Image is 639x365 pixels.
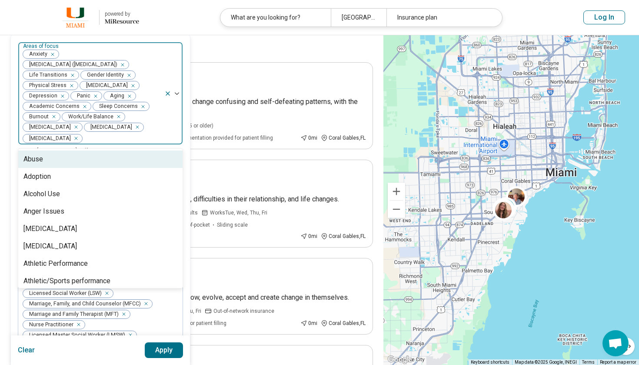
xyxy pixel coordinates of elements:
span: Academic Concerns [23,102,82,111]
div: Anger Issues [23,206,64,217]
div: 0 mi [300,319,317,327]
p: I help individuals who are struggling with anxiety, difficulties in their relationship, and life ... [44,194,366,204]
span: Gender Identity [81,71,126,79]
span: Depression [23,92,60,100]
div: Open chat [602,330,629,356]
div: 0 mi [300,232,317,240]
span: Licensed Master Social Worker (LMSW) [23,331,128,339]
span: Aging [104,92,127,100]
span: Burnout [23,113,51,121]
span: [MEDICAL_DATA] [80,81,130,90]
span: Nurse Practitioner [23,321,76,329]
div: Coral Gables , FL [321,134,366,142]
span: Works Tue, Wed, Thu, Fri [210,209,267,217]
div: Abuse [23,154,43,164]
span: Documentation provided for patient filling [174,134,273,142]
div: Alcohol Use [23,189,60,199]
div: Coral Gables , FL [321,319,366,327]
div: Athletic Performance [23,258,88,269]
span: Licensed Social Worker (LSW) [23,289,104,298]
span: [MEDICAL_DATA] [23,123,73,131]
button: Clear [18,342,35,358]
button: Log In [583,10,625,24]
span: [MEDICAL_DATA] [84,123,135,131]
p: I collaborate with you to identify, understand and change confusing and self-defeating patterns, ... [44,97,366,117]
div: powered by [105,10,139,18]
button: Apply [145,342,183,358]
div: [MEDICAL_DATA] [23,224,77,234]
span: Map data ©2025 Google, INEGI [515,360,577,365]
span: Anxiety [23,50,50,58]
div: 3 [493,198,513,219]
span: Physical Stress [23,81,69,90]
div: Athletic/Sports performance [23,276,110,286]
span: Work/Life Balance [62,113,116,121]
span: [MEDICAL_DATA] [23,134,73,143]
p: I believe all of my clients have the capacity to grow, evolve, accept and create change in themse... [44,292,366,303]
span: Out-of-network insurance [213,307,274,315]
span: Marriage, Family, and Child Counselor (MFCC) [23,300,143,308]
div: Insurance plan [386,9,497,27]
span: Out-of-pocket [178,221,210,229]
div: 0 mi [300,134,317,142]
button: Zoom in [388,183,405,200]
div: [MEDICAL_DATA] [23,241,77,251]
div: Adoption [23,171,51,182]
img: University of Miami [57,7,94,28]
span: Sliding scale [217,221,248,229]
span: [MEDICAL_DATA] ([MEDICAL_DATA]) [23,60,120,69]
a: Terms (opens in new tab) [582,360,595,365]
span: Life Transitions [23,71,70,79]
label: Areas of focus [23,43,60,49]
button: Zoom out [388,201,405,218]
div: [GEOGRAPHIC_DATA], [GEOGRAPHIC_DATA] [331,9,386,27]
a: Report a map error [600,360,636,365]
span: Anxiety, [MEDICAL_DATA], Self-Esteem, etc. [18,147,116,154]
a: University of Miamipowered by [14,7,139,28]
span: Panic [71,92,93,100]
span: Sleep Concerns [93,102,140,111]
div: 3 [496,197,516,218]
div: Coral Gables , FL [321,232,366,240]
span: Marriage and Family Therapist (MFT) [23,310,121,318]
div: What are you looking for? [220,9,331,27]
